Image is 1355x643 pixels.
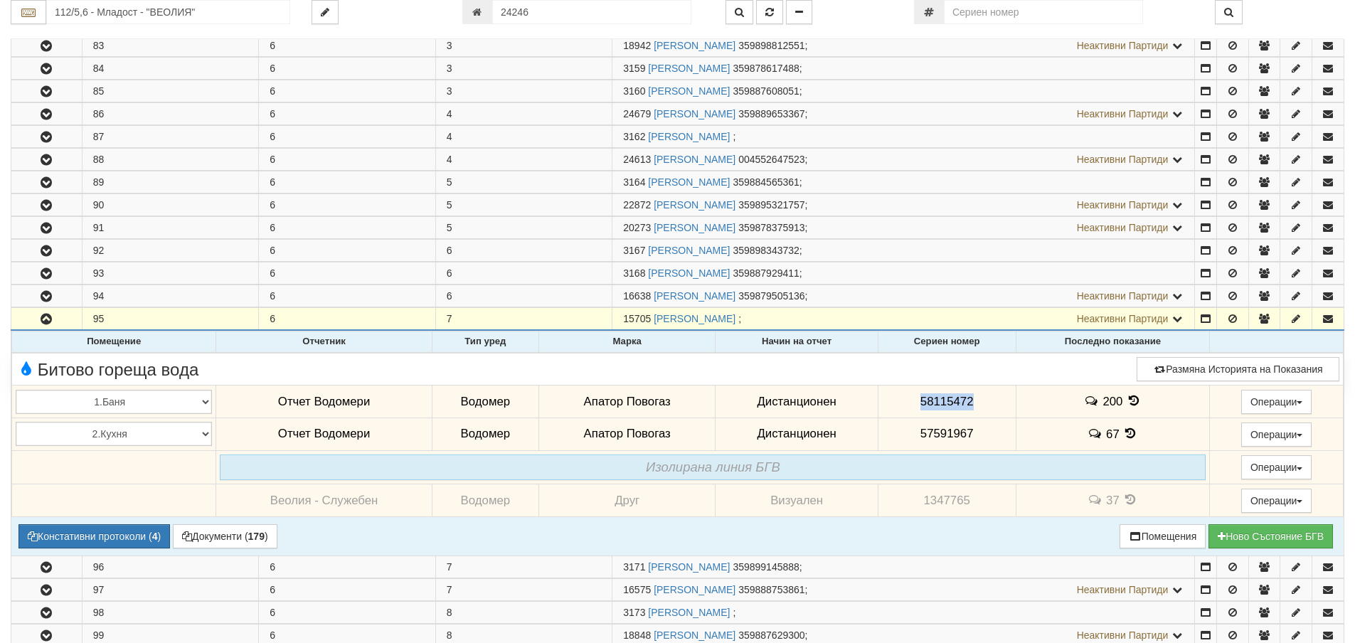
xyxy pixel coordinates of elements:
[1084,394,1102,408] span: История на забележките
[1241,390,1312,414] button: Операции
[733,85,799,97] span: 359887608051
[738,222,804,233] span: 359878375913
[270,494,378,507] span: Веолия - Служебен
[623,154,651,165] span: Партида №
[1241,455,1312,479] button: Операции
[716,418,878,450] td: Дистанционен
[82,217,259,239] td: 91
[1106,427,1120,441] span: 67
[82,149,259,171] td: 88
[738,154,804,165] span: 004552647523
[447,290,452,302] span: 6
[447,199,452,211] span: 5
[648,607,730,618] a: [PERSON_NAME]
[738,629,804,641] span: 359887629300
[623,584,651,595] span: Партида №
[447,313,452,324] span: 7
[1077,584,1169,595] span: Неактивни Партиди
[1077,313,1169,324] span: Неактивни Партиди
[648,267,730,279] a: [PERSON_NAME]
[623,607,645,618] span: Партида №
[259,217,436,239] td: 6
[82,578,259,600] td: 97
[612,308,1195,331] td: ;
[623,108,651,119] span: Партида №
[623,245,645,256] span: Партида №
[1120,524,1206,548] button: Помещения
[447,176,452,188] span: 5
[1122,427,1138,440] span: История на показанията
[1122,493,1138,506] span: История на показанията
[612,103,1195,125] td: ;
[1241,489,1312,513] button: Операции
[12,331,216,353] th: Помещение
[738,584,804,595] span: 359888753861
[447,222,452,233] span: 5
[1077,199,1169,211] span: Неактивни Партиди
[733,267,799,279] span: 359887929411
[82,262,259,285] td: 93
[259,240,436,262] td: 6
[612,149,1195,171] td: ;
[612,285,1195,307] td: ;
[259,103,436,125] td: 6
[259,171,436,193] td: 6
[623,85,645,97] span: Партида №
[259,35,436,57] td: 6
[447,40,452,51] span: 3
[278,395,370,408] span: Отчет Водомери
[432,418,538,450] td: Водомер
[82,80,259,102] td: 85
[623,40,651,51] span: Партида №
[82,194,259,216] td: 90
[654,199,735,211] a: [PERSON_NAME]
[447,629,452,641] span: 8
[248,531,265,542] b: 179
[648,245,730,256] a: [PERSON_NAME]
[538,484,715,517] td: Друг
[1126,394,1142,408] span: История на показанията
[1088,427,1106,440] span: История на забележките
[447,584,452,595] span: 7
[1077,40,1169,51] span: Неактивни Партиди
[1137,357,1339,381] button: Размяна Историята на Показания
[259,556,436,578] td: 6
[733,245,799,256] span: 359898343732
[278,427,370,440] span: Отчет Водомери
[654,40,735,51] a: [PERSON_NAME]
[447,131,452,142] span: 4
[612,601,1195,623] td: ;
[447,245,452,256] span: 6
[447,154,452,165] span: 4
[623,222,651,233] span: Партида №
[623,199,651,211] span: Партида №
[654,584,735,595] a: [PERSON_NAME]
[447,561,452,573] span: 7
[623,629,651,641] span: Партида №
[716,484,878,517] td: Визуален
[82,601,259,623] td: 98
[654,629,735,641] a: [PERSON_NAME]
[716,386,878,418] td: Дистанционен
[920,427,974,440] span: 57591967
[1016,331,1210,353] th: Последно показание
[259,285,436,307] td: 6
[82,556,259,578] td: 96
[447,108,452,119] span: 4
[1077,108,1169,119] span: Неактивни Партиди
[648,561,730,573] a: [PERSON_NAME]
[623,176,645,188] span: Партида №
[538,418,715,450] td: Апатор Повогаз
[259,578,436,600] td: 6
[733,561,799,573] span: 359899145888
[738,199,804,211] span: 359895321757
[612,80,1195,102] td: ;
[920,395,974,408] span: 58115472
[447,607,452,618] span: 8
[1077,154,1169,165] span: Неактивни Партиди
[738,40,804,51] span: 359898812551
[648,131,730,142] a: [PERSON_NAME]
[623,313,651,324] span: Партида №
[259,262,436,285] td: 6
[878,484,1016,517] td: 1347765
